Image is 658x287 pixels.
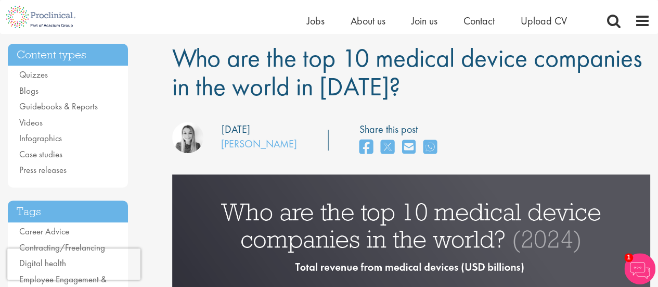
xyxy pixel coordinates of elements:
[172,122,203,153] img: Hannah Burke
[8,201,128,223] h3: Tags
[8,44,128,66] h3: Content types
[222,122,250,137] div: [DATE]
[221,137,297,151] a: [PERSON_NAME]
[381,136,394,159] a: share on twitter
[359,136,373,159] a: share on facebook
[19,242,105,253] a: Contracting/Freelancing
[402,136,416,159] a: share on email
[19,148,62,160] a: Case studies
[7,248,140,280] iframe: reCAPTCHA
[19,69,48,80] a: Quizzes
[351,14,385,28] a: About us
[521,14,567,28] a: Upload CV
[19,164,67,176] a: Press releases
[423,136,437,159] a: share on whats app
[463,14,495,28] a: Contact
[359,122,442,137] label: Share this post
[19,101,98,112] a: Guidebooks & Reports
[19,226,69,237] a: Career Advice
[411,14,437,28] a: Join us
[624,253,655,284] img: Chatbot
[19,117,43,128] a: Videos
[172,41,642,103] span: Who are the top 10 medical device companies in the world in [DATE]?
[19,132,62,144] a: Infographics
[19,85,38,96] a: Blogs
[624,253,633,262] span: 1
[307,14,325,28] a: Jobs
